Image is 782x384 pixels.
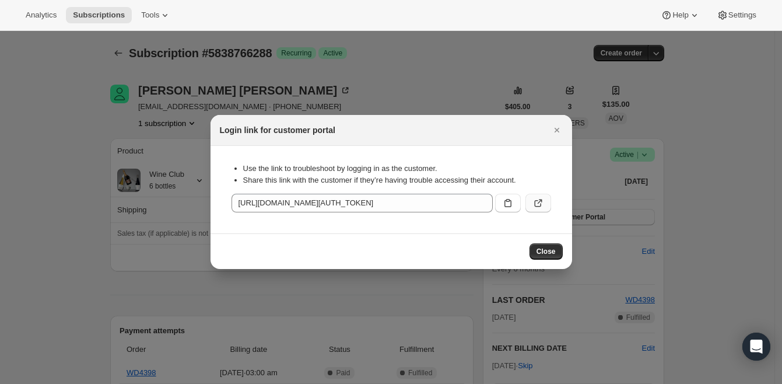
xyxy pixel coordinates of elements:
[243,163,551,174] li: Use the link to troubleshoot by logging in as the customer.
[141,11,159,20] span: Tools
[66,7,132,23] button: Subscriptions
[672,11,688,20] span: Help
[536,247,556,256] span: Close
[654,7,707,23] button: Help
[134,7,178,23] button: Tools
[243,174,551,186] li: Share this link with the customer if they’re having trouble accessing their account.
[710,7,763,23] button: Settings
[19,7,64,23] button: Analytics
[529,243,563,260] button: Close
[26,11,57,20] span: Analytics
[728,11,756,20] span: Settings
[220,124,335,136] h2: Login link for customer portal
[742,333,770,361] div: Open Intercom Messenger
[73,11,125,20] span: Subscriptions
[549,122,565,138] button: Close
